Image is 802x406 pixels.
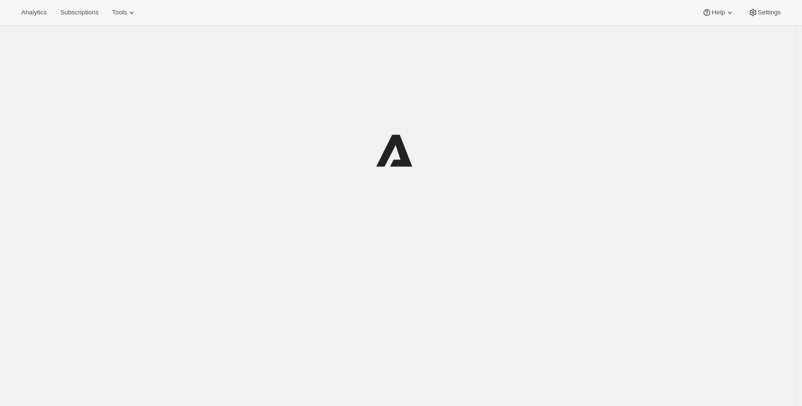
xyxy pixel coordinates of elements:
button: Tools [106,6,142,19]
span: Settings [758,9,781,16]
span: Subscriptions [60,9,99,16]
button: Help [696,6,740,19]
button: Subscriptions [54,6,104,19]
span: Tools [112,9,127,16]
button: Analytics [15,6,52,19]
button: Settings [742,6,787,19]
span: Analytics [21,9,47,16]
span: Help [712,9,725,16]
